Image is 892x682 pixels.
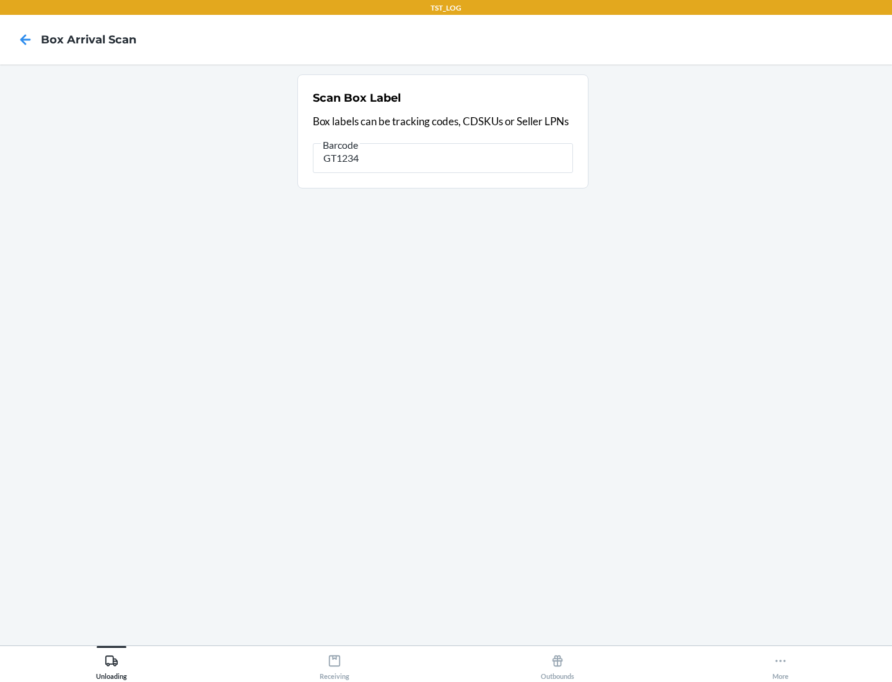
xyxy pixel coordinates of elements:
[223,646,446,680] button: Receiving
[669,646,892,680] button: More
[321,139,360,151] span: Barcode
[772,649,789,680] div: More
[41,32,136,48] h4: Box Arrival Scan
[320,649,349,680] div: Receiving
[446,646,669,680] button: Outbounds
[313,90,401,106] h2: Scan Box Label
[96,649,127,680] div: Unloading
[431,2,461,14] p: TST_LOG
[541,649,574,680] div: Outbounds
[313,113,573,130] p: Box labels can be tracking codes, CDSKUs or Seller LPNs
[313,143,573,173] input: Barcode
